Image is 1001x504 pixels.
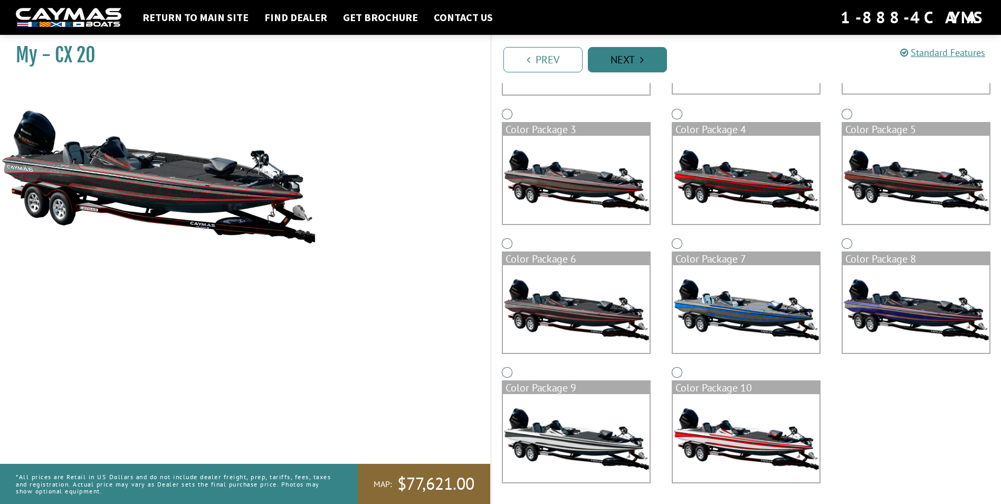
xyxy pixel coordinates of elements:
[841,6,985,29] div: 1-888-4CAYMAS
[588,47,667,72] a: Next
[843,123,989,136] div: Color Package 5
[673,265,819,353] img: color_package_318.png
[673,136,819,224] img: color_package_315.png
[503,47,583,72] a: Prev
[16,43,464,67] h1: My - CX 20
[16,468,334,500] p: *All prices are Retail in US Dollars and do not include dealer freight, prep, tariffs, fees, taxe...
[503,381,650,394] div: Color Package 9
[137,11,254,24] a: Return to main site
[843,253,989,265] div: Color Package 8
[673,381,819,394] div: Color Package 10
[673,123,819,136] div: Color Package 4
[374,479,392,490] span: MAP:
[843,136,989,224] img: color_package_316.png
[900,46,985,59] a: Standard Features
[503,136,650,224] img: color_package_314.png
[503,253,650,265] div: Color Package 6
[358,464,490,504] a: MAP:$77,621.00
[843,265,989,353] img: color_package_319.png
[397,473,474,495] span: $77,621.00
[503,265,650,353] img: color_package_317.png
[259,11,332,24] a: Find Dealer
[503,123,650,136] div: Color Package 3
[428,11,498,24] a: Contact Us
[338,11,423,24] a: Get Brochure
[673,253,819,265] div: Color Package 7
[16,8,121,27] img: white-logo-c9c8dbefe5ff5ceceb0f0178aa75bf4bb51f6bca0971e226c86eb53dfe498488.png
[503,394,650,482] img: color_package_320.png
[673,394,819,482] img: color_package_321.png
